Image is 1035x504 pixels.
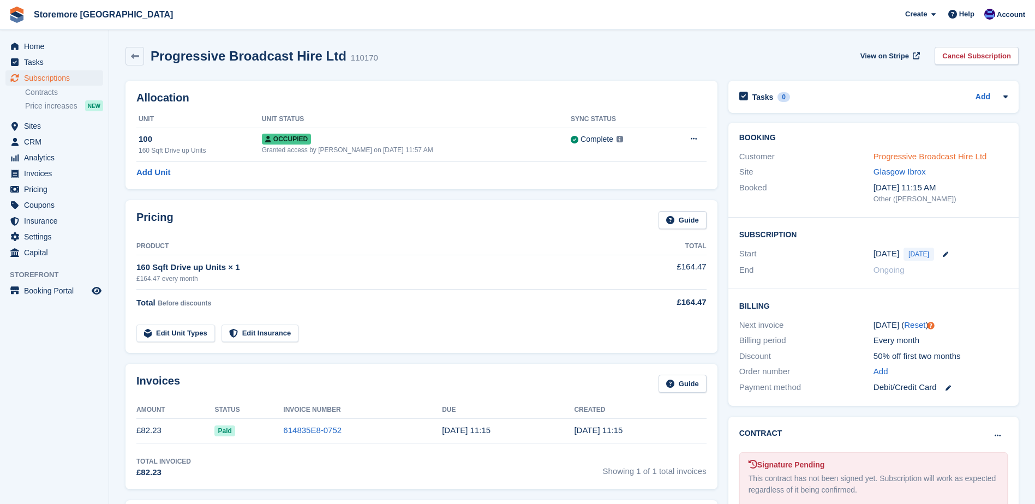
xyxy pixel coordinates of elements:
div: 160 Sqft Drive up Units [139,146,262,155]
td: £164.47 [618,255,706,289]
div: Discount [739,350,874,363]
a: Storemore [GEOGRAPHIC_DATA] [29,5,177,23]
div: Total Invoiced [136,457,191,466]
a: Add [874,365,888,378]
span: Occupied [262,134,311,145]
span: Create [905,9,927,20]
span: Subscriptions [24,70,89,86]
th: Status [214,401,283,419]
span: Home [24,39,89,54]
a: Edit Unit Types [136,325,215,343]
a: Price increases NEW [25,100,103,112]
div: 160 Sqft Drive up Units × 1 [136,261,618,274]
div: Complete [581,134,613,145]
span: Capital [24,245,89,260]
div: [DATE] ( ) [874,319,1008,332]
a: menu [5,39,103,54]
span: Account [997,9,1025,20]
div: Start [739,248,874,261]
a: menu [5,182,103,197]
h2: Contract [739,428,782,439]
img: icon-info-grey-7440780725fd019a000dd9b08b2336e03edf1995a4989e88bcd33f0948082b44.svg [617,136,623,142]
time: 2025-09-25 10:15:45 UTC [574,425,623,435]
div: End [739,264,874,277]
span: Before discounts [158,299,211,307]
a: Edit Insurance [222,325,299,343]
span: Sites [24,118,89,134]
div: Customer [739,151,874,163]
span: Help [959,9,974,20]
span: Pricing [24,182,89,197]
span: CRM [24,134,89,149]
div: Order number [739,365,874,378]
span: Settings [24,229,89,244]
th: Sync Status [571,111,665,128]
a: Guide [659,375,707,393]
td: £82.23 [136,418,214,443]
h2: Tasks [752,92,774,102]
span: Showing 1 of 1 total invoices [603,457,707,479]
div: £82.23 [136,466,191,479]
h2: Progressive Broadcast Hire Ltd [151,49,346,63]
div: Site [739,166,874,178]
h2: Pricing [136,211,174,229]
th: Created [574,401,706,419]
span: Paid [214,425,235,436]
a: menu [5,118,103,134]
img: stora-icon-8386f47178a22dfd0bd8f6a31ec36ba5ce8667c1dd55bd0f319d3a0aa187defe.svg [9,7,25,23]
a: 614835E8-0752 [283,425,342,435]
th: Due [442,401,574,419]
span: Ongoing [874,265,905,274]
a: menu [5,213,103,229]
span: Storefront [10,269,109,280]
a: menu [5,70,103,86]
div: This contract has not been signed yet. Subscription will work as expected regardless of it being ... [749,473,998,496]
a: Guide [659,211,707,229]
a: View on Stripe [856,47,922,65]
a: menu [5,55,103,70]
div: 50% off first two months [874,350,1008,363]
div: 100 [139,133,262,146]
h2: Invoices [136,375,180,393]
a: Reset [904,320,925,329]
div: Granted access by [PERSON_NAME] on [DATE] 11:57 AM [262,145,571,155]
a: Progressive Broadcast Hire Ltd [874,152,987,161]
a: menu [5,166,103,181]
div: Other ([PERSON_NAME]) [874,194,1008,205]
a: Preview store [90,284,103,297]
a: menu [5,245,103,260]
h2: Subscription [739,229,1008,239]
h2: Allocation [136,92,707,104]
div: 110170 [351,52,378,64]
span: Analytics [24,150,89,165]
a: Cancel Subscription [935,47,1019,65]
a: Add [976,91,990,104]
div: Billing period [739,334,874,347]
th: Invoice Number [283,401,442,419]
th: Product [136,238,618,255]
time: 2025-09-25 00:00:00 UTC [874,248,899,260]
span: Price increases [25,101,77,111]
span: Booking Portal [24,283,89,298]
div: [DATE] 11:15 AM [874,182,1008,194]
div: Every month [874,334,1008,347]
div: NEW [85,100,103,111]
time: 2025-09-26 10:15:45 UTC [442,425,490,435]
div: £164.47 every month [136,274,618,284]
a: menu [5,150,103,165]
div: Booked [739,182,874,205]
a: menu [5,134,103,149]
a: menu [5,283,103,298]
span: Insurance [24,213,89,229]
span: Total [136,298,155,307]
img: Angela [984,9,995,20]
a: Add Unit [136,166,170,179]
th: Amount [136,401,214,419]
a: menu [5,197,103,213]
span: View on Stripe [860,51,909,62]
div: Signature Pending [749,459,998,471]
div: Debit/Credit Card [874,381,1008,394]
a: Glasgow Ibrox [874,167,926,176]
th: Unit [136,111,262,128]
h2: Billing [739,300,1008,311]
